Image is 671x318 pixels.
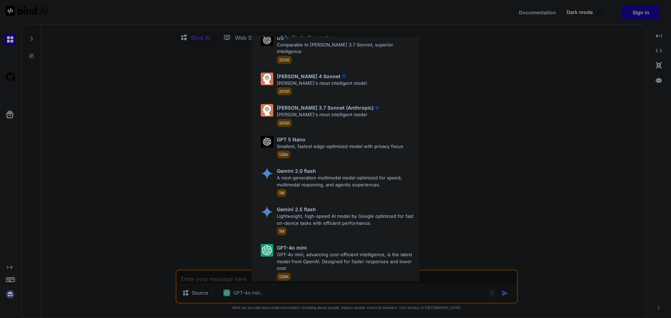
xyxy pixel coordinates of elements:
[277,56,292,64] span: 200K
[261,167,273,180] img: Pick Models
[277,34,284,42] p: O3
[277,167,316,175] p: Gemini 2.0 flash
[277,136,305,143] p: GPT 5 Nano
[261,136,273,148] img: Pick Models
[374,104,381,111] img: premium
[277,73,340,80] p: [PERSON_NAME] 4 Sonnet
[277,87,292,95] span: 200K
[277,104,374,111] p: [PERSON_NAME] 3.7 Sonnet (Anthropic)
[284,34,291,41] img: premium
[277,227,287,235] span: 1M
[261,73,273,85] img: Pick Models
[261,206,273,218] img: Pick Models
[277,143,403,150] p: Smallest, fastest edge-optimized model with privacy focus
[277,111,381,118] p: [PERSON_NAME]'s most intelligent model
[277,150,290,158] span: 128k
[277,80,367,87] p: [PERSON_NAME]'s most intelligent model
[277,119,292,127] span: 200K
[277,273,291,281] span: 128K
[261,104,273,117] img: Pick Models
[277,175,414,188] p: A next-generation multimodal model optimized for speed, multimodal reasoning, and agentic experie...
[277,251,414,272] p: GPT-4o mini, advancing cost-efficient intelligence, is the latest model from OpenAI. Designed for...
[340,73,347,80] img: premium
[277,42,414,55] p: Comparable to [PERSON_NAME] 3.7 Sonnet, superior intelligence
[277,206,316,213] p: Gemini 2.5 flash
[261,34,273,46] img: Pick Models
[261,244,273,257] img: Pick Models
[277,189,287,197] span: 1M
[277,213,414,227] p: Lightweight, high-speed AI model by Google optimized for fast on-device tasks with efficient perf...
[277,244,307,251] p: GPT-4o mini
